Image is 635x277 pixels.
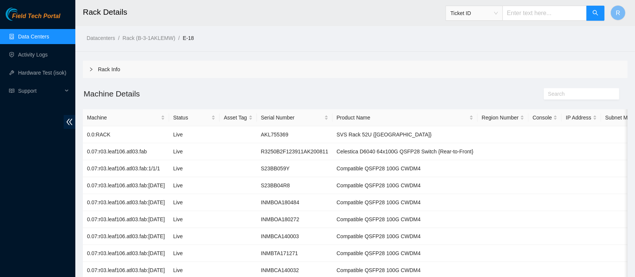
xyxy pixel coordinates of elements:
div: Rack Info [83,61,627,78]
td: Compatible QSFP28 100G CWDM4 [333,245,478,262]
td: R3250B2F123911AK200811 [257,143,333,160]
td: INMBOA180484 [257,194,333,211]
td: INMBTA171271 [257,245,333,262]
button: R [611,5,626,20]
button: search [586,6,604,21]
h2: Machine Details [83,87,492,100]
td: 0.07:r03.leaf106.atl03.fab:1/1/1 [83,160,169,177]
td: Live [169,160,220,177]
span: double-left [64,115,75,129]
td: 0.07:r03.leaf106.atl03.fab:[DATE] [83,177,169,194]
a: Rack (B-3-1AKLEMW) [122,35,175,41]
td: SVS Rack 52U {[GEOGRAPHIC_DATA]} [333,126,478,143]
span: R [616,8,620,18]
td: Compatible QSFP28 100G CWDM4 [333,160,478,177]
td: S23BB059Y [257,160,333,177]
a: Akamai TechnologiesField Tech Portal [6,14,60,23]
span: right [89,67,93,72]
input: Enter text here... [502,6,587,21]
td: Live [169,143,220,160]
td: 0.07:r03.leaf106.atl03.fab:[DATE] [83,228,169,245]
td: AKL755369 [257,126,333,143]
td: 0.0:RACK [83,126,169,143]
span: / [178,35,180,41]
input: Search [548,90,609,98]
span: Support [18,83,63,98]
td: Live [169,194,220,211]
a: Hardware Test (isok) [18,70,66,76]
td: 0.07:r03.leaf106.atl03.fab:[DATE] [83,245,169,262]
img: Akamai Technologies [6,8,38,21]
td: Live [169,211,220,228]
td: Live [169,177,220,194]
td: S23BB04R8 [257,177,333,194]
td: Compatible QSFP28 100G CWDM4 [333,177,478,194]
a: Data Centers [18,34,49,40]
td: INMBCA140003 [257,228,333,245]
td: INMBOA180272 [257,211,333,228]
td: 0.07:r03.leaf106.atl03.fab [83,143,169,160]
span: Ticket ID [450,8,498,19]
td: Live [169,245,220,262]
td: 0.07:r03.leaf106.atl03.fab:[DATE] [83,211,169,228]
a: Activity Logs [18,52,48,58]
td: Compatible QSFP28 100G CWDM4 [333,211,478,228]
span: read [9,88,14,93]
td: Compatible QSFP28 100G CWDM4 [333,228,478,245]
td: Live [169,126,220,143]
td: 0.07:r03.leaf106.atl03.fab:[DATE] [83,194,169,211]
a: Datacenters [87,35,115,41]
span: Field Tech Portal [12,13,60,20]
td: Compatible QSFP28 100G CWDM4 [333,194,478,211]
td: Celestica D6040 64x100G QSFP28 Switch {Rear-to-Front} [333,143,478,160]
span: search [592,10,598,17]
td: Live [169,228,220,245]
span: / [118,35,119,41]
a: E-18 [183,35,194,41]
